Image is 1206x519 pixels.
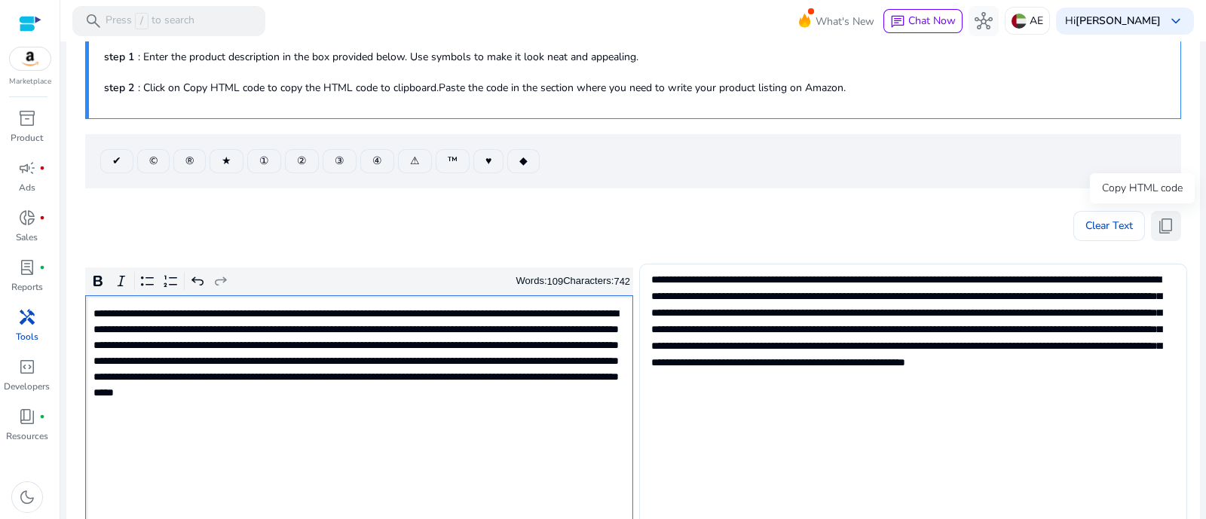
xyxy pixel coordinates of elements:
span: inventory_2 [18,109,36,127]
button: © [137,149,170,173]
div: Copy HTML code [1090,173,1195,203]
button: ⚠ [398,149,432,173]
p: Hi [1065,16,1161,26]
button: ♥ [473,149,504,173]
p: Press to search [106,13,194,29]
button: chatChat Now [883,9,963,33]
label: 742 [614,276,630,287]
button: hub [969,6,999,36]
button: ③ [323,149,357,173]
p: Marketplace [9,76,51,87]
span: ✔ [112,153,121,169]
span: / [135,13,148,29]
span: lab_profile [18,258,36,276]
p: : Click on Copy HTML code to copy the HTML code to clipboard.Paste the code in the section where ... [104,80,1165,96]
span: fiber_manual_record [39,215,45,221]
img: ae.svg [1012,14,1027,29]
div: Words: Characters: [516,272,631,291]
span: ♥ [485,153,491,169]
p: Developers [4,380,50,393]
b: step 1 [104,50,134,64]
span: code_blocks [18,358,36,376]
p: Tools [16,330,38,343]
span: ③ [335,153,344,169]
button: ® [173,149,206,173]
span: fiber_manual_record [39,165,45,171]
span: Chat Now [908,14,956,28]
button: Clear Text [1073,211,1145,241]
span: keyboard_arrow_down [1167,12,1185,30]
span: campaign [18,159,36,177]
span: ① [259,153,269,169]
span: search [84,12,103,30]
button: ① [247,149,281,173]
span: Clear Text [1085,211,1133,241]
span: ② [297,153,307,169]
span: ④ [372,153,382,169]
p: Resources [6,429,48,443]
label: 109 [547,276,564,287]
span: © [149,153,158,169]
span: content_copy [1157,217,1175,235]
p: AE [1030,8,1043,34]
p: Reports [11,280,43,294]
div: Editor toolbar [85,267,633,296]
button: content_copy [1151,211,1181,241]
button: ★ [210,149,243,173]
button: ◆ [507,149,540,173]
span: handyman [18,308,36,326]
button: ② [285,149,319,173]
span: fiber_manual_record [39,264,45,270]
p: Sales [16,230,38,244]
span: dark_mode [18,488,36,506]
span: ★ [222,153,231,169]
p: Product [11,131,43,145]
p: Ads [19,181,35,194]
span: ◆ [519,153,528,169]
span: chat [890,14,905,29]
span: What's New [816,8,874,35]
span: ® [185,153,194,169]
img: amazon.svg [10,47,51,70]
b: [PERSON_NAME] [1076,14,1161,28]
button: ✔ [100,149,133,173]
span: ™ [448,153,458,169]
span: hub [975,12,993,30]
span: book_4 [18,408,36,426]
span: fiber_manual_record [39,414,45,420]
button: ④ [360,149,394,173]
button: ™ [436,149,470,173]
p: : Enter the product description in the box provided below. Use symbols to make it look neat and a... [104,49,1165,65]
b: step 2 [104,81,134,95]
span: donut_small [18,209,36,227]
span: ⚠ [410,153,420,169]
